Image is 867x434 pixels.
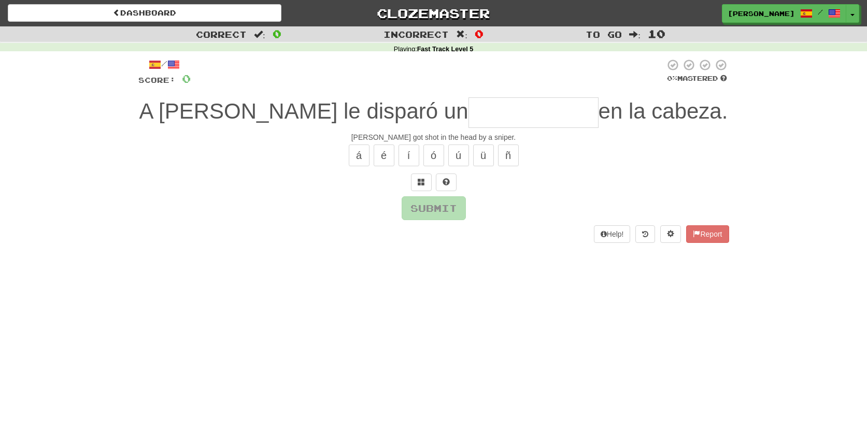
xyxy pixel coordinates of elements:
button: Single letter hint - you only get 1 per sentence and score half the points! alt+h [436,173,457,191]
button: ü [473,144,494,166]
span: To go [586,29,622,39]
button: é [374,144,394,166]
strong: Fast Track Level 5 [417,46,474,53]
div: [PERSON_NAME] got shot in the head by a sniper. [138,132,729,142]
span: 0 [475,27,484,40]
div: / [138,59,191,71]
button: Round history (alt+y) [635,225,655,243]
a: [PERSON_NAME] / [722,4,846,23]
span: Correct [196,29,247,39]
button: ñ [498,144,519,166]
span: en la cabeza. [599,99,728,123]
span: / [818,8,823,16]
div: Mastered [665,74,729,83]
span: A [PERSON_NAME] le disparó un [139,99,468,123]
button: ú [448,144,469,166]
span: 0 % [667,74,677,82]
a: Clozemaster [297,4,571,22]
span: : [254,30,265,39]
a: Dashboard [8,4,281,22]
span: Incorrect [383,29,449,39]
button: Help! [594,225,631,243]
span: : [456,30,467,39]
button: á [349,144,369,166]
span: 0 [182,72,191,85]
button: Switch sentence to multiple choice alt+p [411,173,432,191]
span: 0 [273,27,281,40]
span: [PERSON_NAME] [728,9,795,18]
span: 10 [648,27,665,40]
button: Report [686,225,729,243]
button: Submit [402,196,466,220]
button: ó [423,144,444,166]
span: Score: [138,76,176,84]
span: : [629,30,641,39]
button: í [399,144,419,166]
